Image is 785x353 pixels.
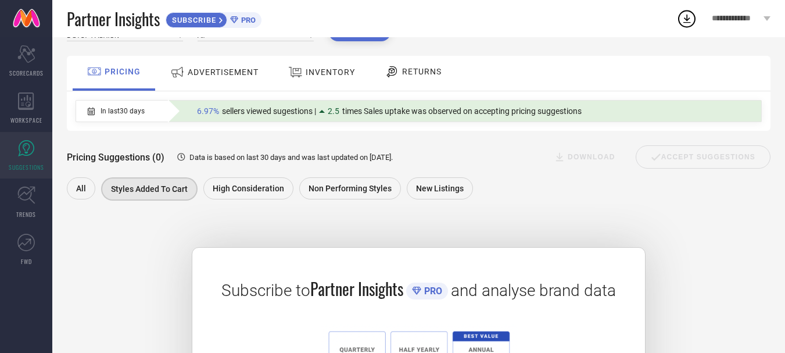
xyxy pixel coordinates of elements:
span: 2.5 [328,106,339,116]
span: High Consideration [213,184,284,193]
span: Subscribe to [221,281,310,300]
span: Partner Insights [310,277,403,301]
div: Accept Suggestions [636,145,770,169]
span: New Listings [416,184,464,193]
span: FWD [21,257,32,266]
span: Partner Insights [67,7,160,31]
span: RETURNS [402,67,442,76]
span: SUBSCRIBE [166,16,219,24]
span: and analyse brand data [451,281,616,300]
span: TRENDS [16,210,36,219]
span: SCORECARDS [9,69,44,77]
span: Pricing Suggestions (0) [67,152,164,163]
span: PRO [421,286,442,297]
span: INVENTORY [306,67,355,77]
span: SUGGESTIONS [9,163,44,172]
span: All [76,184,86,193]
span: Non Performing Styles [309,184,392,193]
span: Data is based on last 30 days and was last updated on [DATE] . [189,153,393,162]
span: times Sales uptake was observed on accepting pricing suggestions [342,106,582,116]
span: PRICING [105,67,141,76]
div: Open download list [676,8,697,29]
span: sellers viewed sugestions | [222,106,316,116]
span: 6.97% [197,106,219,116]
span: PRO [238,16,256,24]
a: SUBSCRIBEPRO [166,9,261,28]
span: In last 30 days [101,107,145,115]
div: Percentage of sellers who have viewed suggestions for the current Insight Type [191,104,587,119]
span: WORKSPACE [10,116,42,124]
span: Styles Added To Cart [111,184,188,194]
span: ADVERTISEMENT [188,67,259,77]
